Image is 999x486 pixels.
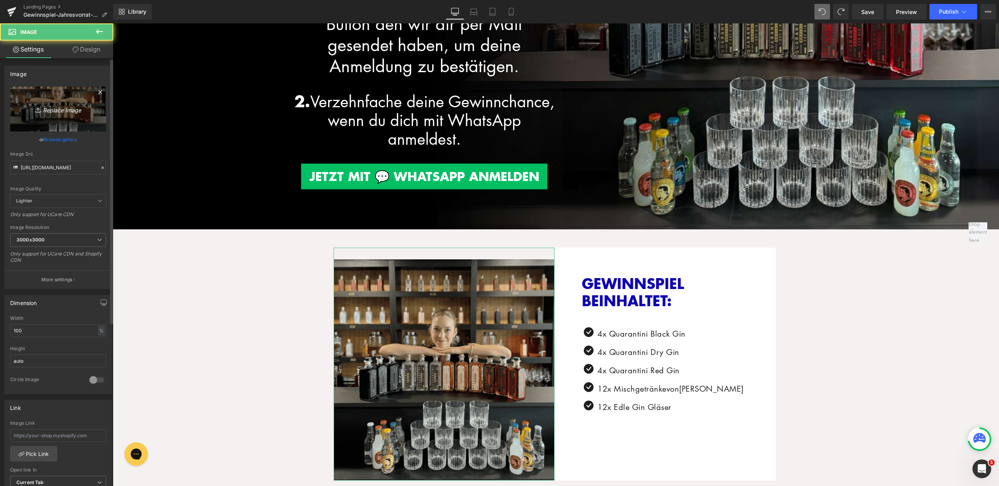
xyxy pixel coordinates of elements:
span: Preview [896,8,917,16]
b: Lighter [16,198,32,204]
p: 4x Quarantini Dry Gin [485,322,631,335]
div: Image [10,66,27,77]
span: Image [20,29,37,35]
div: Image Src [10,151,106,157]
div: or [10,135,106,144]
iframe: Intercom live chat [972,459,991,478]
a: Design [58,41,115,58]
font: Verzehnfache deine Gewinnchance, wenn du dich mit WhatsApp anmeldest. [181,68,442,126]
div: Link [10,400,21,411]
a: JETZT MIT 💬 WHATSAPP ANMELDEN [188,140,435,166]
a: Browse gallery [44,133,77,146]
div: Image Link [10,420,106,426]
a: Tablet [483,4,502,20]
p: 12x Edle Gin Gläser [485,377,631,390]
button: More settings [5,270,112,289]
b: 3000x3000 [16,237,44,243]
button: Redo [833,4,849,20]
span: [PERSON_NAME] [566,360,631,371]
strong: 2. [181,66,197,89]
a: Preview [887,4,926,20]
div: Width [10,316,106,321]
span: 1 [988,459,995,466]
div: Only support for UCare CDN and Shopify CDN [10,251,106,268]
span: von [554,360,567,371]
div: Open link In [10,467,106,473]
div: Height [10,346,106,351]
a: New Library [113,4,152,20]
p: More settings [41,276,73,283]
input: auto [10,355,106,367]
span: Library [128,8,146,15]
b: BEINHALTET: [469,266,559,287]
div: Dimension [10,295,37,306]
span: Gewinnspiel-Jahresvorrat-Quarantini-Gin-Bestätigungsseite [23,12,98,18]
button: Undo [814,4,830,20]
a: Mobile [502,4,521,20]
span: JETZT MIT 💬 WHATSAPP ANMELDEN [197,145,427,162]
span: Save [861,8,874,16]
p: 12x Mischgetränke [485,359,631,371]
span: Row [227,222,239,232]
div: Image Quality [10,186,106,192]
a: Desktop [446,4,464,20]
a: Laptop [464,4,483,20]
div: Only support for UCare CDN [10,211,106,223]
iframe: Gorgias live chat messenger [8,416,39,445]
p: 4x Quarantini Black Gin [485,304,631,316]
p: 4x Quarantini Red Gin [485,341,631,353]
b: Current Tab [16,479,44,485]
a: Landing Pages [23,4,113,10]
div: % [98,325,105,336]
b: GEWINNSPIEL [469,249,571,270]
i: Replace Image [27,104,89,114]
a: Pick Link [10,446,57,461]
input: https://your-shop.myshopify.com [10,429,106,442]
input: auto [10,324,106,337]
input: Link [10,161,106,174]
span: Publish [939,9,958,15]
div: Image Resolution [10,225,106,230]
button: More [980,4,996,20]
button: Publish [930,4,977,20]
div: Circle Image [10,376,82,385]
a: Expand / Collapse [239,222,247,232]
